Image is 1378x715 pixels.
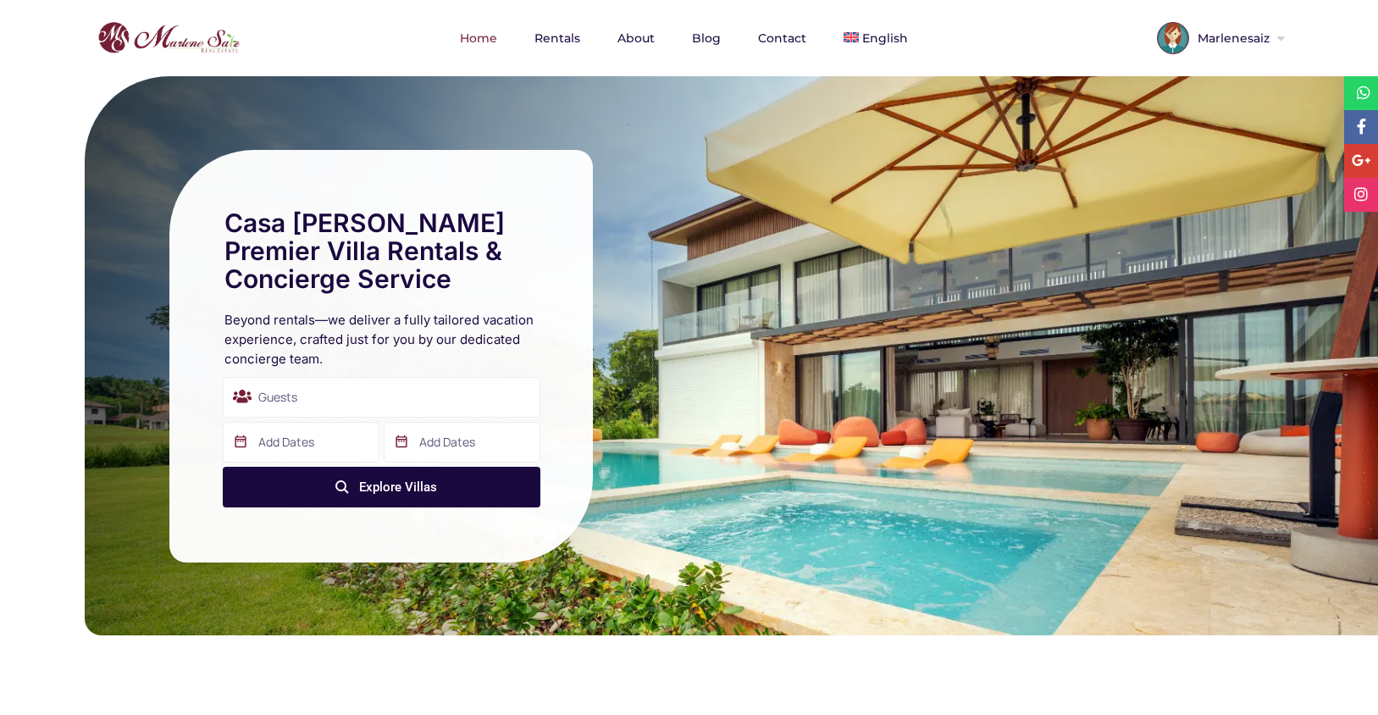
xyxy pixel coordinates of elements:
h2: Beyond rentals—we deliver a fully tailored vacation experience, crafted just for you by our dedic... [224,310,538,369]
span: Marlenesaiz [1189,32,1274,44]
img: logo [93,18,244,58]
button: Explore Villas [223,467,540,507]
input: Add Dates [384,422,540,463]
span: English [862,30,908,46]
div: Guests [223,377,540,418]
input: Add Dates [223,422,379,463]
h1: Casa [PERSON_NAME] Premier Villa Rentals & Concierge Service [224,209,538,293]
